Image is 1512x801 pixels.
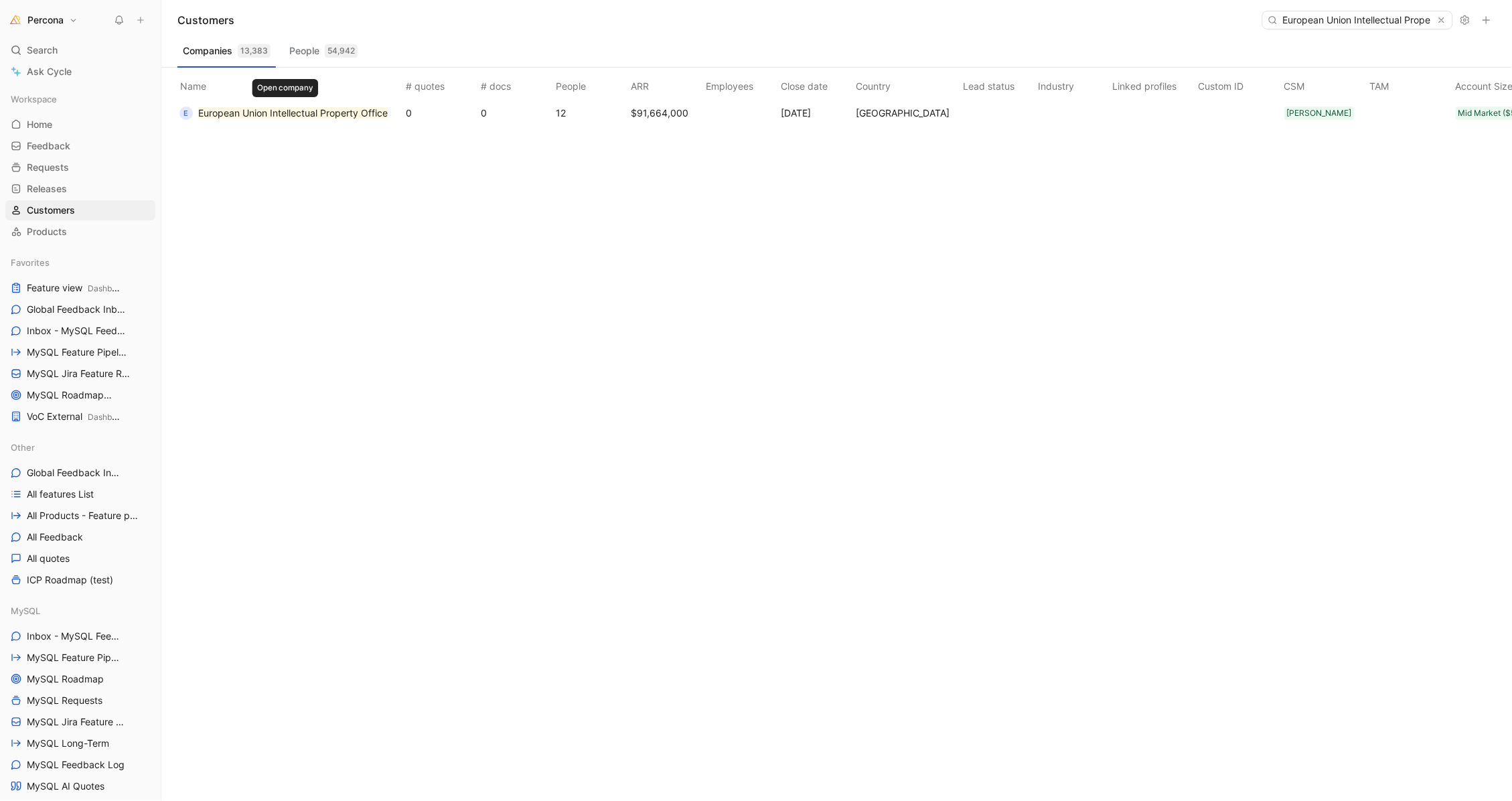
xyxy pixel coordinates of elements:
button: View actions [141,630,154,643]
span: Workspace [11,92,57,106]
span: MySQL [109,390,137,401]
a: Feature viewDashboards [5,278,155,298]
span: All features List [27,488,94,501]
a: MySQL Jira Feature Requests [5,364,155,384]
button: View actions [137,530,150,544]
span: Other [11,441,35,454]
td: $91,664,000 [628,100,703,127]
a: VoC ExternalDashboards [5,407,155,427]
a: Releases [5,179,155,199]
a: ICP Roadmap (test) [5,570,155,590]
button: Companies [177,40,276,62]
button: View actions [140,388,153,402]
span: VoC External [27,410,123,424]
span: MySQL Roadmap [27,672,104,686]
button: View actions [137,552,150,565]
button: View actions [137,758,150,772]
span: Favorites [11,256,50,269]
th: # quotes [403,68,478,100]
button: View actions [137,488,150,501]
a: Home [5,115,155,135]
th: Country [853,68,960,100]
th: Close date [778,68,853,100]
span: Global Feedback Inbox [27,303,127,317]
td: 0 [403,100,478,127]
span: All Products - Feature pipeline [27,509,139,522]
a: MySQL Roadmap [5,669,155,689]
span: Requests [27,161,69,174]
span: Dashboards [88,412,133,422]
img: Percona [9,13,22,27]
a: Products [5,222,155,242]
button: EEuropean Union Intellectual Property Office [175,102,392,124]
h1: Percona [27,14,64,26]
button: View actions [139,281,153,295]
button: View actions [143,303,156,316]
span: Dashboards [88,283,133,293]
span: Global Feedback Inbox [27,466,122,480]
a: Inbox - MySQL Feedback [5,626,155,646]
span: MySQL Feedback Log [27,758,125,772]
a: MySQL AI Quotes [5,776,155,796]
div: 13,383 [238,44,271,58]
a: Global Feedback Inbox [5,463,155,483]
span: All Feedback [27,530,83,544]
a: MySQL Feature Pipeline [5,648,155,668]
span: Customers [27,204,75,217]
td: [GEOGRAPHIC_DATA] [853,100,960,127]
button: View actions [137,573,150,587]
th: Linked profiles [1110,68,1196,100]
button: View actions [139,410,153,423]
th: People [553,68,628,100]
th: ARR [628,68,703,100]
a: All features List [5,484,155,504]
span: Search [27,42,58,58]
button: View actions [147,367,161,380]
div: Favorites [5,252,155,273]
a: Ask Cycle [5,62,155,82]
div: 54,942 [325,44,358,58]
span: MySQL AI Quotes [27,780,104,793]
a: MySQL Feature Pipeline [5,342,155,362]
span: Feedback [27,139,70,153]
span: MySQL Jira Feature Requests [27,367,131,381]
th: TAM [1367,68,1453,100]
a: MySQL Jira Feature Requests [5,712,155,732]
a: MySQL Requests [5,690,155,711]
div: Other [5,437,155,457]
th: Custom ID [1196,68,1282,100]
div: MySQL [5,601,155,621]
span: MySQL Jira Feature Requests [27,715,127,729]
span: MySQL Roadmap [27,388,124,403]
button: View actions [145,346,158,359]
mark: European Union Intellectual Property Office [198,107,388,119]
button: View actions [145,324,159,338]
h1: Customers [177,12,234,28]
button: View actions [137,780,150,793]
div: Search [5,40,155,60]
div: Open company [252,79,318,97]
th: Industry [1035,68,1110,100]
button: PerconaPercona [5,11,81,29]
td: 0 [478,100,553,127]
span: All quotes [27,552,70,565]
button: View actions [138,466,151,480]
span: Name [175,80,212,92]
span: ICP Roadmap (test) [27,573,113,587]
th: Lead status [960,68,1035,100]
span: MySQL Long-Term [27,737,109,750]
th: # docs [478,68,553,100]
a: MySQL Feedback Log [5,755,155,775]
a: All Feedback [5,527,155,547]
a: MySQL Long-Term [5,733,155,753]
button: View actions [137,672,150,686]
a: All Products - Feature pipeline [5,506,155,526]
span: MySQL Requests [27,694,102,707]
span: Ask Cycle [27,64,72,80]
div: Workspace [5,89,155,109]
a: Global Feedback Inbox [5,299,155,319]
div: MySQLInbox - MySQL FeedbackMySQL Feature PipelineMySQL RoadmapMySQL RequestsMySQL Jira Feature Re... [5,601,155,796]
th: CSM [1282,68,1367,100]
button: View actions [137,694,150,707]
a: Customers [5,200,155,220]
